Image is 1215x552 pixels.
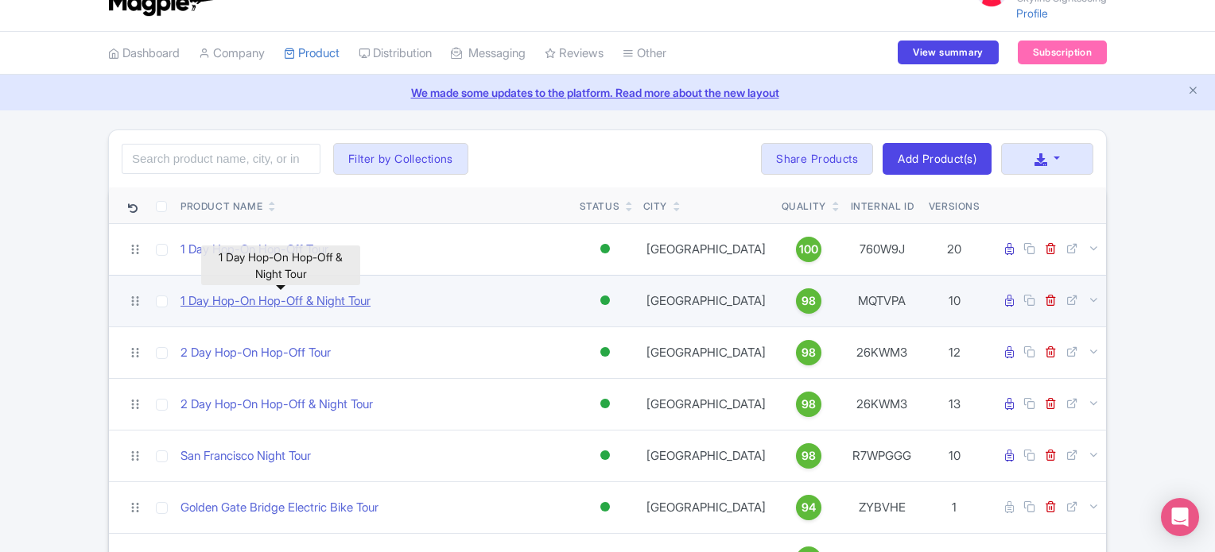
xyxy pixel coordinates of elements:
[922,187,987,224] th: Versions
[333,143,468,175] button: Filter by Collections
[842,481,922,533] td: ZYBVHE
[842,326,922,378] td: 26KWM3
[842,275,922,326] td: MQTVPA
[802,396,816,413] span: 98
[181,499,378,517] a: Golden Gate Bridge Electric Bike Tour
[637,378,775,430] td: [GEOGRAPHIC_DATA]
[181,344,331,362] a: 2 Day Hop-On Hop-Off Tour
[643,199,667,214] div: City
[545,32,604,75] a: Reviews
[637,326,775,378] td: [GEOGRAPHIC_DATA]
[782,392,836,417] a: 98
[1187,83,1199,101] button: Close announcement
[782,443,836,469] a: 98
[597,341,613,364] div: Active
[799,241,818,258] span: 100
[802,292,816,310] span: 98
[802,499,816,516] span: 94
[1016,6,1048,20] a: Profile
[782,237,836,262] a: 100
[181,447,311,465] a: San Francisco Night Tour
[637,275,775,326] td: [GEOGRAPHIC_DATA]
[883,143,992,175] a: Add Product(s)
[842,378,922,430] td: 26KWM3
[949,345,961,360] span: 12
[199,32,265,75] a: Company
[181,241,328,259] a: 1 Day Hop-On Hop-Off Tour
[451,32,526,75] a: Messaging
[623,32,666,75] a: Other
[597,444,613,467] div: Active
[284,32,340,75] a: Product
[1161,498,1199,536] div: Open Intercom Messenger
[637,223,775,275] td: [GEOGRAPHIC_DATA]
[782,288,836,314] a: 98
[359,32,432,75] a: Distribution
[782,199,826,214] div: Quality
[952,500,957,515] span: 1
[782,340,836,365] a: 98
[597,289,613,312] div: Active
[181,199,262,214] div: Product Name
[597,237,613,261] div: Active
[181,396,373,414] a: 2 Day Hop-On Hop-Off & Night Tour
[597,496,613,519] div: Active
[802,447,816,465] span: 98
[947,241,961,257] span: 20
[949,293,961,308] span: 10
[637,481,775,533] td: [GEOGRAPHIC_DATA]
[597,392,613,415] div: Active
[898,41,998,64] a: View summary
[122,144,320,174] input: Search product name, city, or interal id
[108,32,180,75] a: Dashboard
[949,448,961,463] span: 10
[802,344,816,361] span: 98
[761,143,873,175] a: Share Products
[580,199,620,214] div: Status
[782,495,836,520] a: 94
[10,84,1205,101] a: We made some updates to the platform. Read more about the new layout
[842,430,922,481] td: R7WPGGG
[1018,41,1107,64] a: Subscription
[949,396,961,411] span: 13
[201,245,360,285] div: 1 Day Hop-On Hop-Off & Night Tour
[181,292,371,311] a: 1 Day Hop-On Hop-Off & Night Tour
[842,187,922,224] th: Internal ID
[637,430,775,481] td: [GEOGRAPHIC_DATA]
[842,223,922,275] td: 760W9J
